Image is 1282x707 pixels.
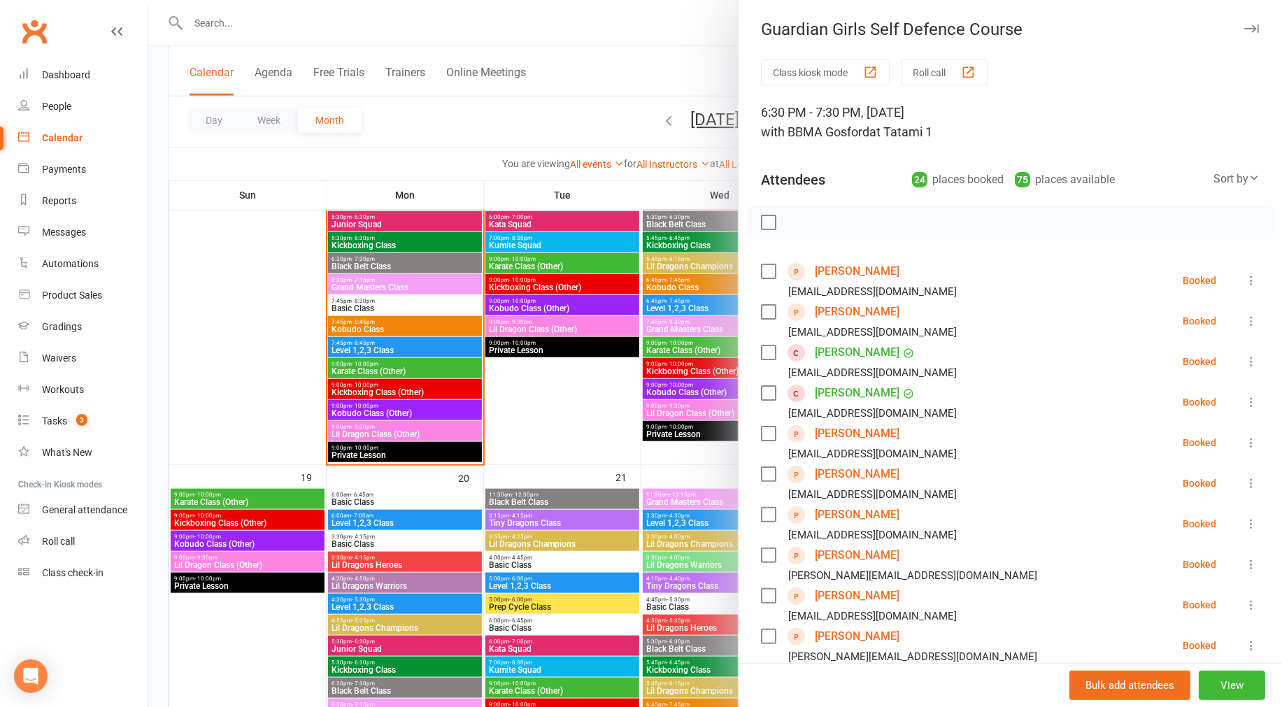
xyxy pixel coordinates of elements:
[901,59,988,85] button: Roll call
[76,414,87,426] span: 3
[18,217,148,248] a: Messages
[1213,170,1260,188] div: Sort by
[14,659,48,693] div: Open Intercom Messenger
[42,101,71,112] div: People
[815,585,899,607] a: [PERSON_NAME]
[18,122,148,154] a: Calendar
[912,172,927,187] div: 24
[1183,316,1216,326] div: Booked
[42,567,104,578] div: Class check-in
[815,260,899,283] a: [PERSON_NAME]
[18,437,148,469] a: What's New
[42,195,76,206] div: Reports
[42,504,127,515] div: General attendance
[42,290,102,301] div: Product Sales
[1183,397,1216,407] div: Booked
[869,124,932,139] span: at Tatami 1
[1183,478,1216,488] div: Booked
[18,557,148,589] a: Class kiosk mode
[761,124,869,139] span: with BBMA Gosford
[815,544,899,566] a: [PERSON_NAME]
[42,415,67,427] div: Tasks
[815,463,899,485] a: [PERSON_NAME]
[815,301,899,323] a: [PERSON_NAME]
[18,91,148,122] a: People
[788,526,957,544] div: [EMAIL_ADDRESS][DOMAIN_NAME]
[815,625,899,648] a: [PERSON_NAME]
[42,321,82,332] div: Gradings
[18,526,148,557] a: Roll call
[739,20,1282,39] div: Guardian Girls Self Defence Course
[17,14,52,49] a: Clubworx
[815,504,899,526] a: [PERSON_NAME]
[18,248,148,280] a: Automations
[1015,170,1115,190] div: places available
[912,170,1004,190] div: places booked
[788,283,957,301] div: [EMAIL_ADDRESS][DOMAIN_NAME]
[1183,519,1216,529] div: Booked
[1199,671,1265,700] button: View
[42,352,76,364] div: Waivers
[18,343,148,374] a: Waivers
[788,323,957,341] div: [EMAIL_ADDRESS][DOMAIN_NAME]
[788,485,957,504] div: [EMAIL_ADDRESS][DOMAIN_NAME]
[42,384,84,395] div: Workouts
[1183,600,1216,610] div: Booked
[1183,559,1216,569] div: Booked
[18,154,148,185] a: Payments
[815,382,899,404] a: [PERSON_NAME]
[18,311,148,343] a: Gradings
[761,103,1260,142] div: 6:30 PM - 7:30 PM, [DATE]
[18,280,148,311] a: Product Sales
[788,648,1037,666] div: [PERSON_NAME][EMAIL_ADDRESS][DOMAIN_NAME]
[761,59,890,85] button: Class kiosk mode
[18,406,148,437] a: Tasks 3
[1183,641,1216,650] div: Booked
[1183,438,1216,448] div: Booked
[42,227,86,238] div: Messages
[42,164,86,175] div: Payments
[1183,357,1216,366] div: Booked
[815,341,899,364] a: [PERSON_NAME]
[788,607,957,625] div: [EMAIL_ADDRESS][DOMAIN_NAME]
[1183,276,1216,285] div: Booked
[42,132,83,143] div: Calendar
[42,258,99,269] div: Automations
[788,566,1037,585] div: [PERSON_NAME][EMAIL_ADDRESS][DOMAIN_NAME]
[18,494,148,526] a: General attendance kiosk mode
[1015,172,1030,187] div: 75
[42,536,75,547] div: Roll call
[42,69,90,80] div: Dashboard
[788,364,957,382] div: [EMAIL_ADDRESS][DOMAIN_NAME]
[18,374,148,406] a: Workouts
[761,170,825,190] div: Attendees
[18,59,148,91] a: Dashboard
[788,404,957,422] div: [EMAIL_ADDRESS][DOMAIN_NAME]
[18,185,148,217] a: Reports
[42,447,92,458] div: What's New
[815,422,899,445] a: [PERSON_NAME]
[788,445,957,463] div: [EMAIL_ADDRESS][DOMAIN_NAME]
[1069,671,1190,700] button: Bulk add attendees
